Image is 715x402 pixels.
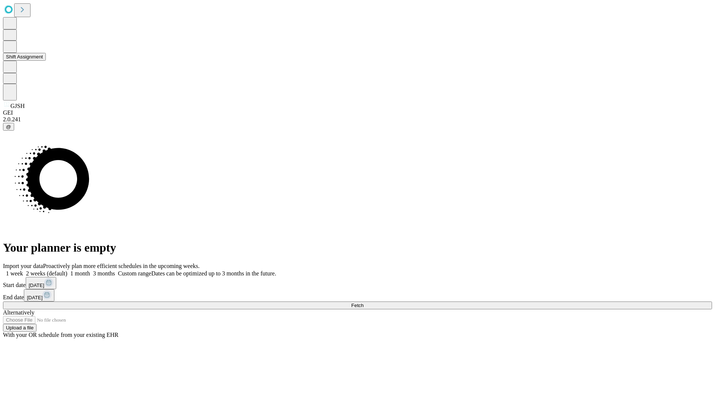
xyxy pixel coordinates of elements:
[26,277,56,289] button: [DATE]
[3,241,712,255] h1: Your planner is empty
[6,270,23,277] span: 1 week
[3,289,712,301] div: End date
[70,270,90,277] span: 1 month
[3,301,712,309] button: Fetch
[3,263,43,269] span: Import your data
[93,270,115,277] span: 3 months
[10,103,25,109] span: GJSH
[29,283,44,288] span: [DATE]
[3,332,118,338] span: With your OR schedule from your existing EHR
[351,303,363,308] span: Fetch
[24,289,54,301] button: [DATE]
[118,270,151,277] span: Custom range
[43,263,200,269] span: Proactively plan more efficient schedules in the upcoming weeks.
[3,123,14,131] button: @
[151,270,276,277] span: Dates can be optimized up to 3 months in the future.
[3,324,36,332] button: Upload a file
[26,270,67,277] span: 2 weeks (default)
[3,116,712,123] div: 2.0.241
[6,124,11,130] span: @
[3,309,34,316] span: Alternatively
[3,277,712,289] div: Start date
[3,109,712,116] div: GEI
[3,53,46,61] button: Shift Assignment
[27,295,42,300] span: [DATE]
